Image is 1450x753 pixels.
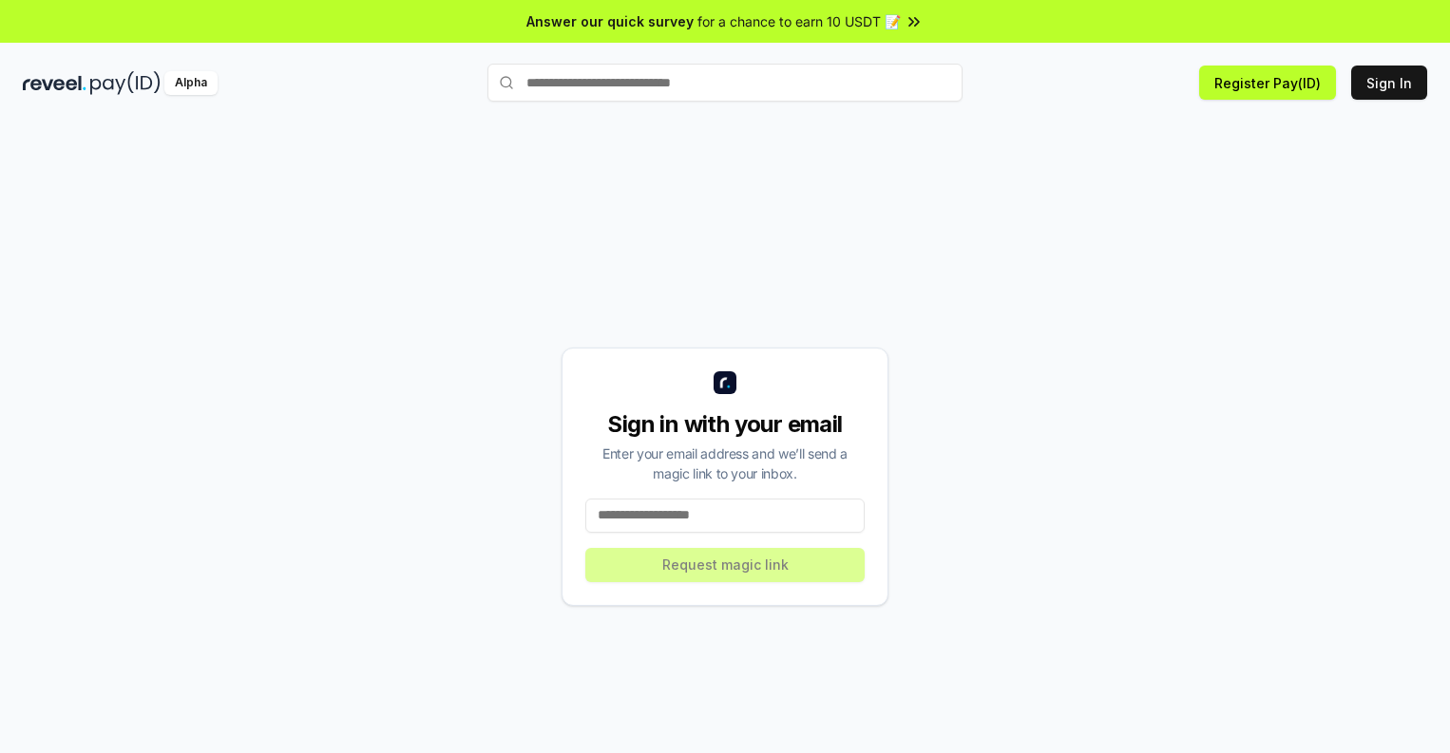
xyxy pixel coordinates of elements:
span: Answer our quick survey [526,11,694,31]
span: for a chance to earn 10 USDT 📝 [697,11,901,31]
img: logo_small [714,371,736,394]
div: Alpha [164,71,218,95]
img: reveel_dark [23,71,86,95]
button: Sign In [1351,66,1427,100]
div: Enter your email address and we’ll send a magic link to your inbox. [585,443,865,483]
img: pay_id [90,71,161,95]
button: Register Pay(ID) [1199,66,1336,100]
div: Sign in with your email [585,409,865,440]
